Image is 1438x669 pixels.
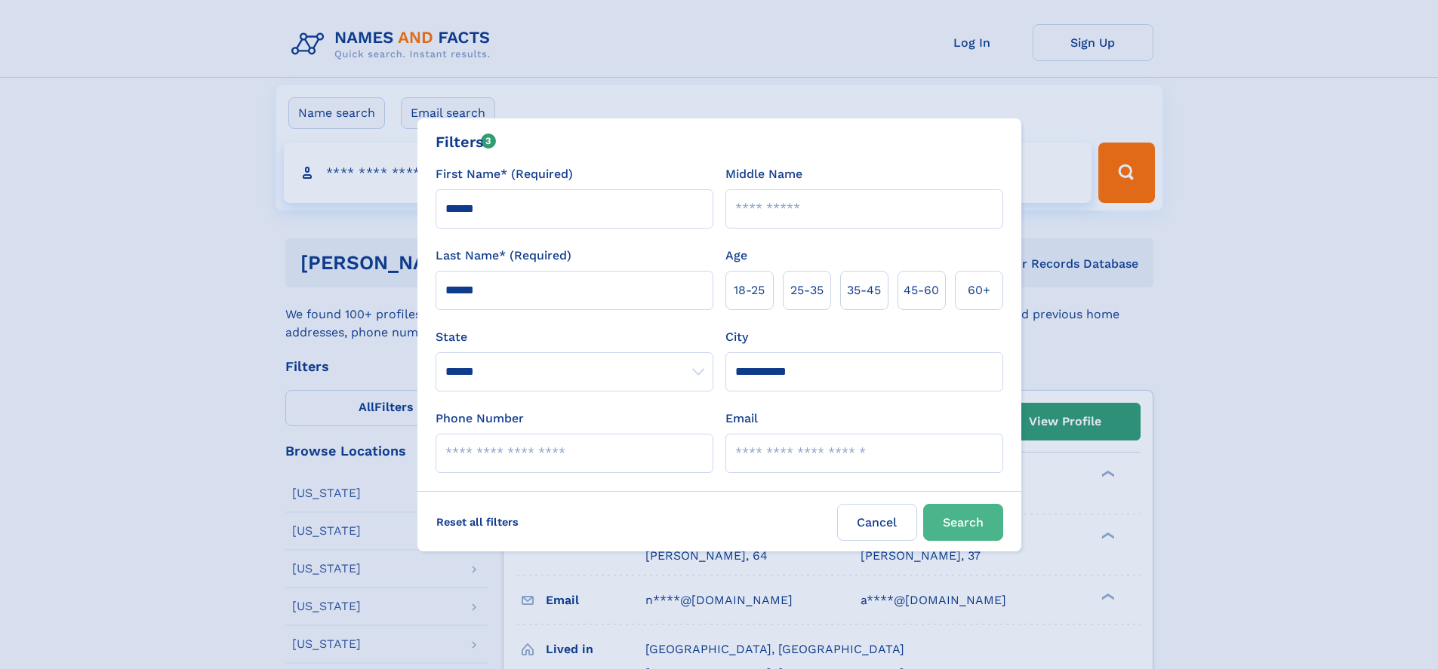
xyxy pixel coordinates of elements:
[436,165,573,183] label: First Name* (Required)
[734,281,765,299] span: 18‑25
[725,410,758,428] label: Email
[725,165,802,183] label: Middle Name
[837,504,917,541] label: Cancel
[436,247,571,265] label: Last Name* (Required)
[847,281,881,299] span: 35‑45
[923,504,1003,541] button: Search
[436,328,713,346] label: State
[790,281,824,299] span: 25‑35
[725,328,748,346] label: City
[436,410,524,428] label: Phone Number
[436,130,497,153] div: Filters
[968,281,990,299] span: 60+
[426,504,528,540] label: Reset all filters
[904,281,939,299] span: 45‑60
[725,247,747,265] label: Age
